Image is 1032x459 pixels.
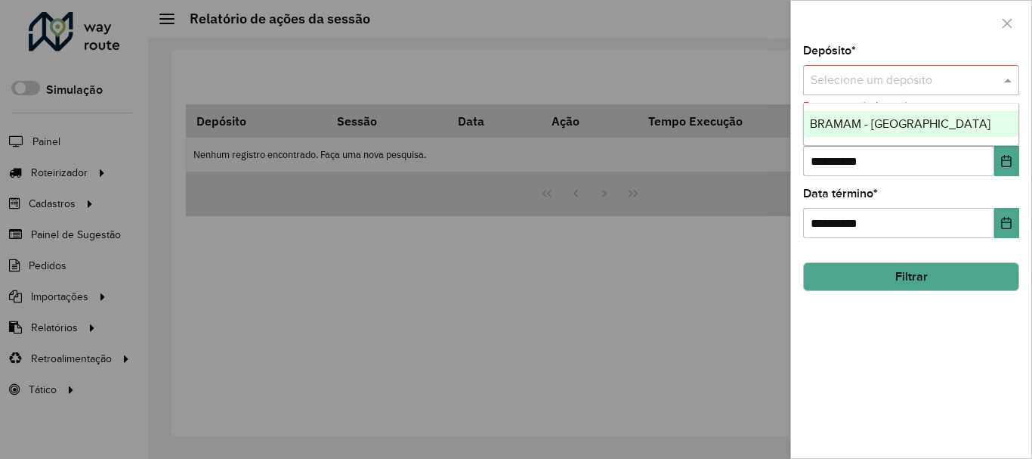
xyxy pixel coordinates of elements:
button: Choose Date [994,208,1019,238]
button: Choose Date [994,146,1019,176]
label: Depósito [803,42,856,60]
ng-dropdown-panel: Options list [803,103,1019,146]
label: Data término [803,185,878,203]
span: BRAMAM - [GEOGRAPHIC_DATA] [810,117,990,130]
button: Filtrar [803,262,1019,291]
formly-validation-message: Este campo é obrigatório [803,101,920,112]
